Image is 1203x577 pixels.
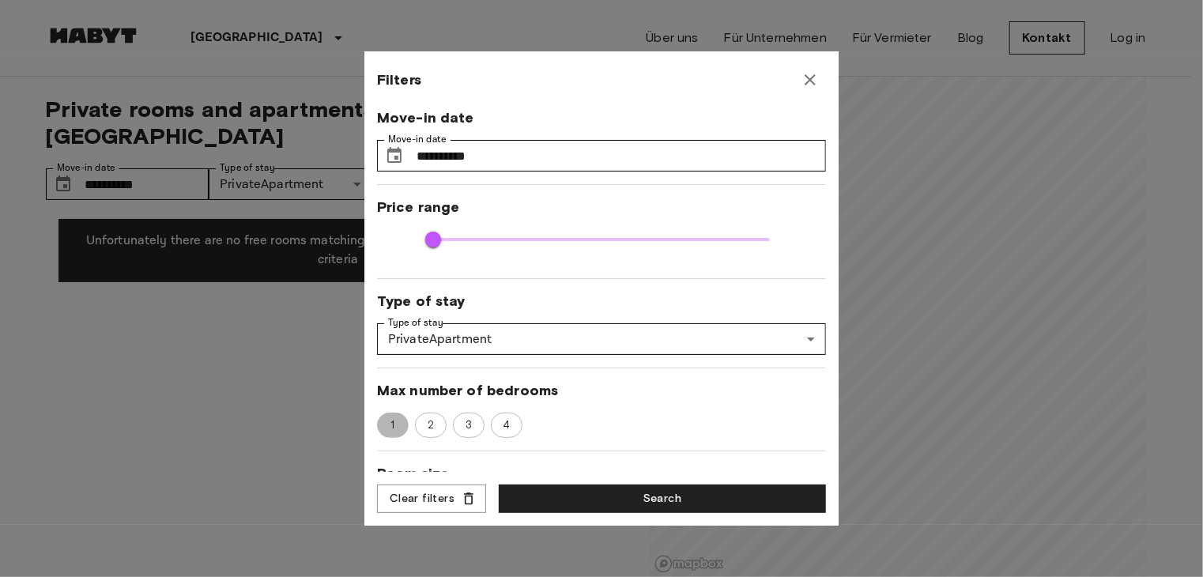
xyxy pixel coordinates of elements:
[377,292,826,311] span: Type of stay
[377,108,826,127] span: Move-in date
[377,413,409,438] div: 1
[388,316,443,330] label: Type of stay
[377,70,421,89] span: Filters
[377,485,486,514] button: Clear filters
[388,133,447,146] label: Move-in date
[415,413,447,438] div: 2
[379,140,410,172] button: Choose date, selected date is 20 Aug 2025
[419,417,443,433] span: 2
[377,323,826,355] div: PrivateApartment
[377,198,826,217] span: Price range
[494,417,519,433] span: 4
[457,417,481,433] span: 3
[382,417,403,433] span: 1
[377,381,826,400] span: Max number of bedrooms
[491,413,522,438] div: 4
[499,485,826,514] button: Search
[453,413,485,438] div: 3
[377,464,826,483] span: Room size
